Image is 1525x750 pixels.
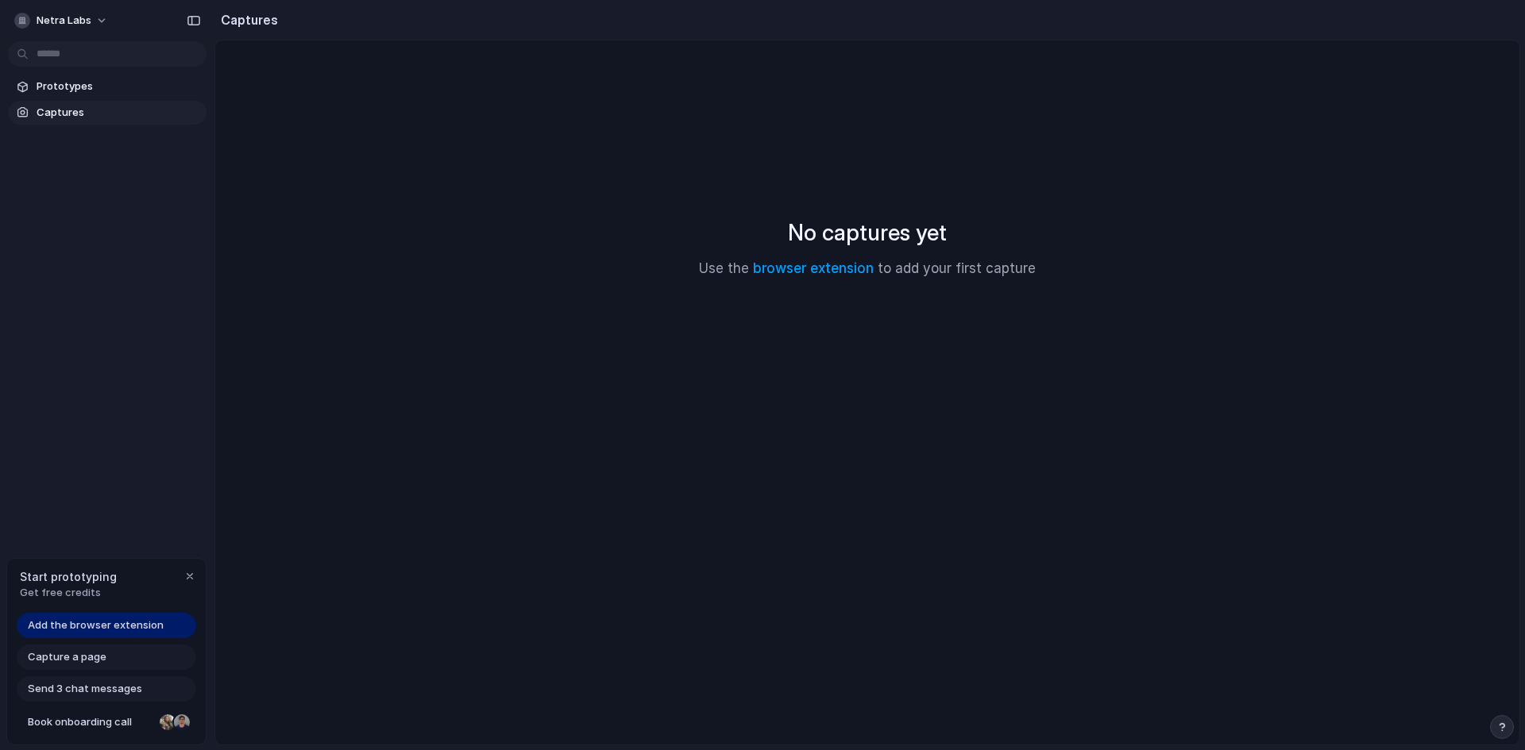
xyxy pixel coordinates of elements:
a: Book onboarding call [17,710,196,735]
span: Book onboarding call [28,714,153,730]
button: Netra Labs [8,8,116,33]
span: Add the browser extension [28,617,164,633]
a: browser extension [753,260,874,276]
p: Use the to add your first capture [699,259,1036,279]
div: Christian Iacullo [172,713,191,732]
span: Prototypes [37,79,200,94]
h2: Captures [214,10,278,29]
span: Netra Labs [37,13,91,29]
span: Get free credits [20,585,117,601]
span: Start prototyping [20,568,117,585]
a: Add the browser extension [17,613,196,638]
a: Prototypes [8,75,207,98]
div: Nicole Kubica [158,713,177,732]
span: Capture a page [28,649,106,665]
a: Captures [8,101,207,125]
h2: No captures yet [788,216,947,249]
span: Send 3 chat messages [28,681,142,697]
span: Captures [37,105,200,121]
